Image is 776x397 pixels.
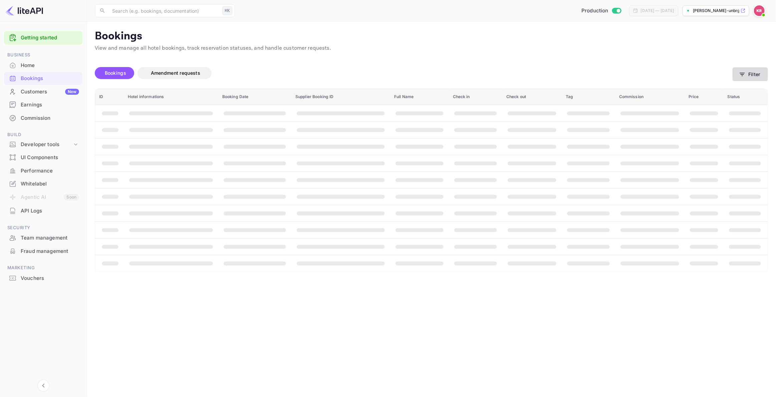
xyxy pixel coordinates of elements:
[21,154,79,161] div: UI Components
[4,112,82,125] div: Commission
[733,67,768,81] button: Filter
[21,234,79,242] div: Team management
[390,89,449,105] th: Full Name
[21,207,79,215] div: API Logs
[4,31,82,45] div: Getting started
[21,34,79,42] a: Getting started
[4,151,82,163] a: UI Components
[4,164,82,177] a: Performance
[4,232,82,244] a: Team management
[4,245,82,258] div: Fraud management
[562,89,615,105] th: Tag
[21,114,79,122] div: Commission
[37,380,49,392] button: Collapse navigation
[222,6,232,15] div: ⌘K
[4,245,82,257] a: Fraud management
[21,101,79,109] div: Earnings
[4,272,82,284] a: Vouchers
[21,62,79,69] div: Home
[641,8,674,14] div: [DATE] — [DATE]
[693,8,739,14] p: [PERSON_NAME]-unbrg.[PERSON_NAME]...
[4,72,82,84] a: Bookings
[4,151,82,164] div: UI Components
[502,89,562,105] th: Check out
[65,89,79,95] div: New
[21,75,79,82] div: Bookings
[4,98,82,111] a: Earnings
[4,51,82,59] span: Business
[4,272,82,285] div: Vouchers
[4,224,82,232] span: Security
[95,44,768,52] p: View and manage all hotel bookings, track reservation statuses, and handle customer requests.
[4,205,82,217] a: API Logs
[4,85,82,98] a: CustomersNew
[95,30,768,43] p: Bookings
[4,72,82,85] div: Bookings
[449,89,502,105] th: Check in
[4,139,82,150] div: Developer tools
[754,5,765,16] img: Kobus Roux
[615,89,685,105] th: Commission
[4,59,82,72] div: Home
[105,70,126,76] span: Bookings
[151,70,200,76] span: Amendment requests
[4,232,82,245] div: Team management
[581,7,608,15] span: Production
[724,89,768,105] th: Status
[95,89,768,272] table: booking table
[21,141,72,148] div: Developer tools
[21,248,79,255] div: Fraud management
[218,89,291,105] th: Booking Date
[21,180,79,188] div: Whitelabel
[95,89,124,105] th: ID
[21,167,79,175] div: Performance
[4,59,82,71] a: Home
[5,5,43,16] img: LiteAPI logo
[291,89,390,105] th: Supplier Booking ID
[108,4,220,17] input: Search (e.g. bookings, documentation)
[4,177,82,190] a: Whitelabel
[4,131,82,138] span: Build
[21,275,79,282] div: Vouchers
[4,112,82,124] a: Commission
[685,89,724,105] th: Price
[21,88,79,96] div: Customers
[4,264,82,272] span: Marketing
[95,67,733,79] div: account-settings tabs
[579,7,624,15] div: Switch to Sandbox mode
[124,89,218,105] th: Hotel informations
